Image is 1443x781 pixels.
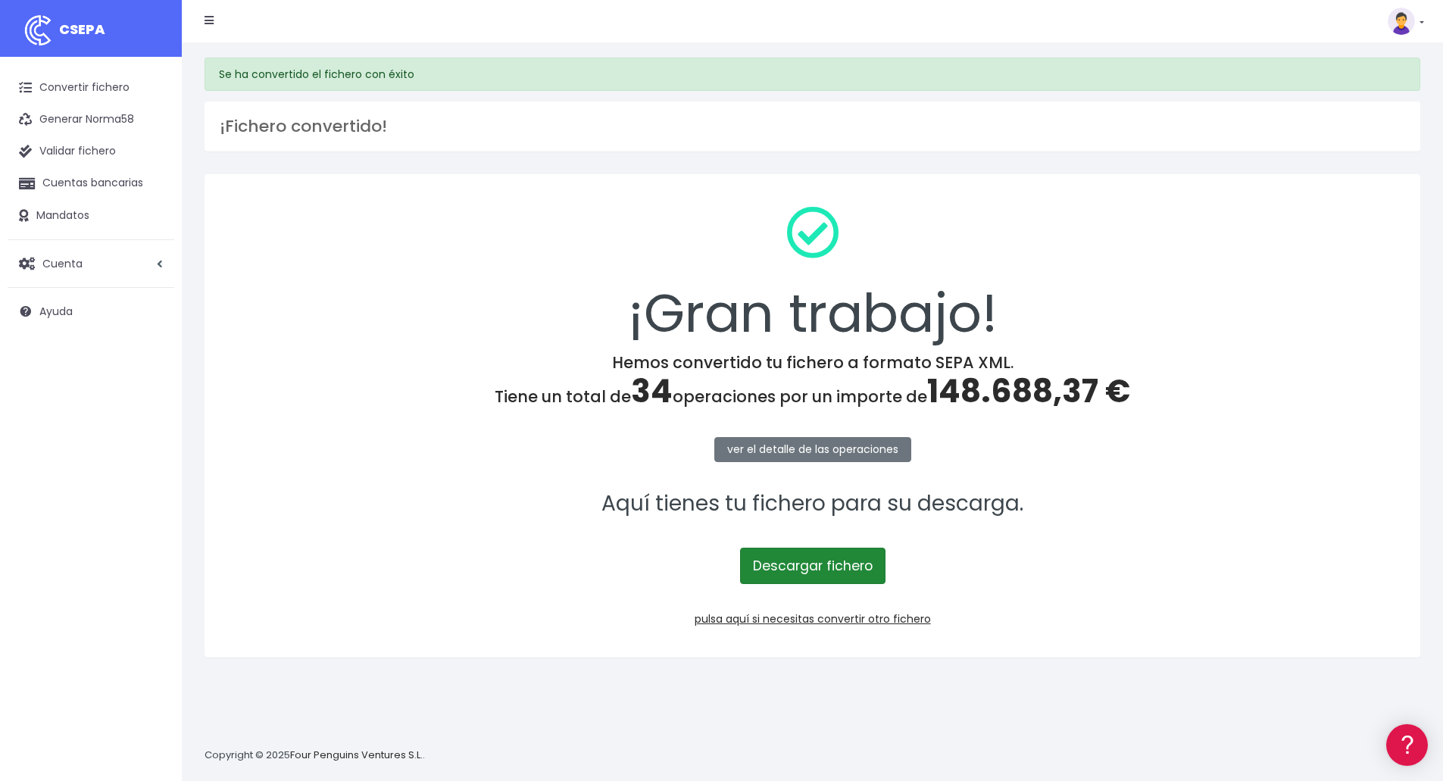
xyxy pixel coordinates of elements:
a: General [15,325,288,348]
span: Cuenta [42,255,83,270]
span: 148.688,37 € [927,369,1130,414]
div: ¡Gran trabajo! [224,194,1401,353]
a: Generar Norma58 [8,104,174,136]
button: Contáctanos [15,405,288,432]
a: Mandatos [8,200,174,232]
span: 34 [631,369,673,414]
a: API [15,387,288,411]
p: Aquí tienes tu fichero para su descarga. [224,487,1401,521]
h3: ¡Fichero convertido! [220,117,1405,136]
div: Facturación [15,301,288,315]
a: POWERED BY ENCHANT [208,436,292,451]
a: Convertir fichero [8,72,174,104]
div: Se ha convertido el fichero con éxito [205,58,1420,91]
a: Perfiles de empresas [15,262,288,286]
div: Información general [15,105,288,120]
div: Programadores [15,364,288,378]
img: logo [19,11,57,49]
a: Cuentas bancarias [8,167,174,199]
a: pulsa aquí si necesitas convertir otro fichero [695,611,931,626]
a: Cuenta [8,248,174,280]
img: profile [1388,8,1415,35]
span: CSEPA [59,20,105,39]
a: Ayuda [8,295,174,327]
a: Videotutoriales [15,239,288,262]
div: Convertir ficheros [15,167,288,182]
span: Ayuda [39,304,73,319]
a: ver el detalle de las operaciones [714,437,911,462]
a: Problemas habituales [15,215,288,239]
h4: Hemos convertido tu fichero a formato SEPA XML. Tiene un total de operaciones por un importe de [224,353,1401,411]
a: Formatos [15,192,288,215]
a: Validar fichero [8,136,174,167]
a: Four Penguins Ventures S.L. [290,748,423,762]
p: Copyright © 2025 . [205,748,425,764]
a: Descargar fichero [740,548,885,584]
a: Información general [15,129,288,152]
